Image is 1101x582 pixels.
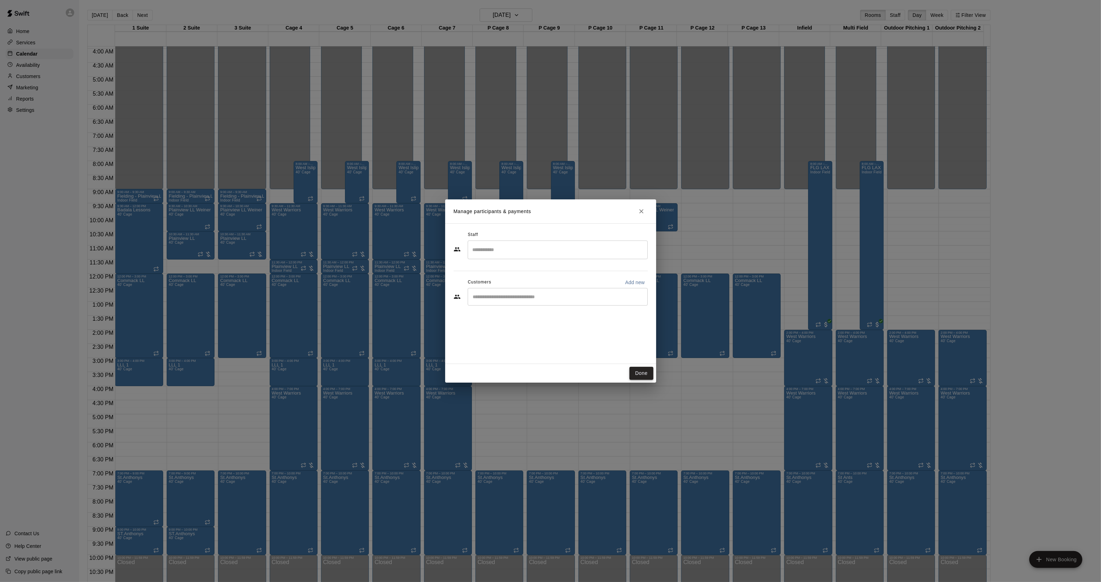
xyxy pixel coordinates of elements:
button: Done [629,367,653,380]
p: Manage participants & payments [454,208,531,215]
span: Staff [468,229,478,241]
button: Add new [622,277,648,288]
div: Start typing to search customers... [468,288,648,306]
button: Close [635,205,648,218]
svg: Customers [454,293,461,300]
span: Customers [468,277,491,288]
svg: Staff [454,246,461,253]
p: Add new [625,279,645,286]
div: Search staff [468,241,648,259]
